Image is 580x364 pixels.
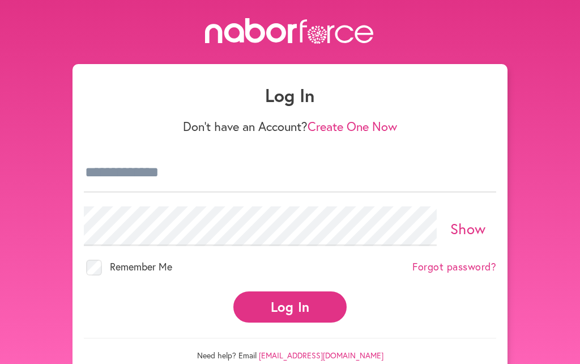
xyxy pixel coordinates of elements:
p: Don't have an Account? [84,119,496,134]
h1: Log In [84,84,496,106]
button: Log In [233,291,347,323]
a: Create One Now [308,118,397,134]
a: Show [450,219,486,238]
a: [EMAIL_ADDRESS][DOMAIN_NAME] [259,350,383,361]
span: Remember Me [110,260,172,273]
p: Need help? Email [84,338,496,361]
a: Forgot password? [412,261,496,273]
